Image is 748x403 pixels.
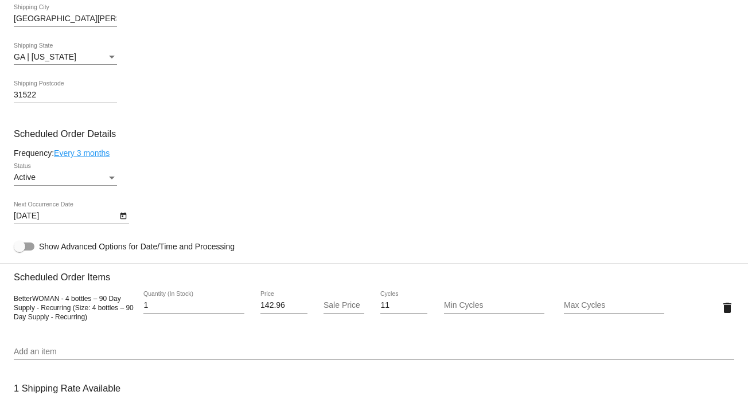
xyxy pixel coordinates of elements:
[14,91,117,100] input: Shipping Postcode
[14,376,120,401] h3: 1 Shipping Rate Available
[14,212,117,221] input: Next Occurrence Date
[14,53,117,62] mat-select: Shipping State
[14,347,734,357] input: Add an item
[444,301,544,310] input: Min Cycles
[14,148,734,158] div: Frequency:
[260,301,307,310] input: Price
[14,295,134,321] span: BetterWOMAN - 4 bottles – 90 Day Supply - Recurring (Size: 4 bottles – 90 Day Supply - Recurring)
[14,173,36,182] span: Active
[14,14,117,24] input: Shipping City
[14,173,117,182] mat-select: Status
[324,301,364,310] input: Sale Price
[117,209,129,221] button: Open calendar
[14,263,734,283] h3: Scheduled Order Items
[54,148,110,158] a: Every 3 months
[720,301,734,315] mat-icon: delete
[14,52,76,61] span: GA | [US_STATE]
[39,241,235,252] span: Show Advanced Options for Date/Time and Processing
[380,301,427,310] input: Cycles
[14,128,734,139] h3: Scheduled Order Details
[143,301,244,310] input: Quantity (In Stock)
[564,301,664,310] input: Max Cycles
